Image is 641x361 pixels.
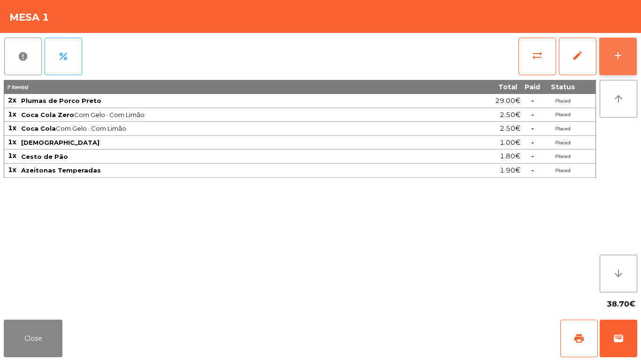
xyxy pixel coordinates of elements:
[531,124,534,133] span: -
[8,165,16,174] span: 1x
[559,38,596,75] button: edit
[8,110,16,118] span: 1x
[599,38,637,75] button: add
[612,50,624,61] div: add
[21,166,101,174] span: Azeitonas Temperadas
[500,164,520,177] span: 1.90€
[500,150,520,163] span: 1.80€
[4,38,42,75] button: report
[8,96,16,104] span: 2x
[531,96,534,105] span: -
[600,320,637,357] button: wallet
[21,125,433,132] span: Com Gelo · Com Limão
[8,151,16,160] span: 1x
[573,333,585,344] span: print
[544,122,581,136] td: Placed
[500,109,520,121] span: 2.50€
[531,152,534,160] span: -
[531,110,534,119] span: -
[500,136,520,149] span: 1.00€
[521,80,544,94] th: Paid
[519,38,556,75] button: sync_alt
[607,297,635,311] span: 38.70€
[434,80,521,94] th: Total
[532,50,543,61] span: sync_alt
[544,80,581,94] th: Status
[560,320,598,357] button: print
[21,153,68,160] span: Cesto de Pão
[544,164,581,178] td: Placed
[600,80,637,118] button: arrow_upward
[495,94,520,107] span: 29.00€
[21,111,433,118] span: Com Gelo · Com Limão
[21,139,99,146] span: [DEMOGRAPHIC_DATA]
[7,84,28,90] span: 7 item(s)
[572,50,583,61] span: edit
[544,136,581,150] td: Placed
[613,333,624,344] span: wallet
[17,51,29,62] span: report
[600,255,637,292] button: arrow_downward
[21,125,56,132] span: Coca Cola
[544,108,581,122] td: Placed
[8,138,16,146] span: 1x
[544,149,581,164] td: Placed
[613,93,624,104] i: arrow_upward
[4,320,62,357] button: Close
[544,94,581,108] td: Placed
[45,38,82,75] button: percent
[9,10,49,24] h4: Mesa 1
[8,124,16,132] span: 1x
[531,138,534,147] span: -
[21,111,74,118] span: Coca Cola Zero
[531,166,534,174] span: -
[21,97,101,104] span: Plumas de Porco Preto
[613,268,624,279] i: arrow_downward
[500,122,520,135] span: 2.50€
[58,51,69,62] span: percent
